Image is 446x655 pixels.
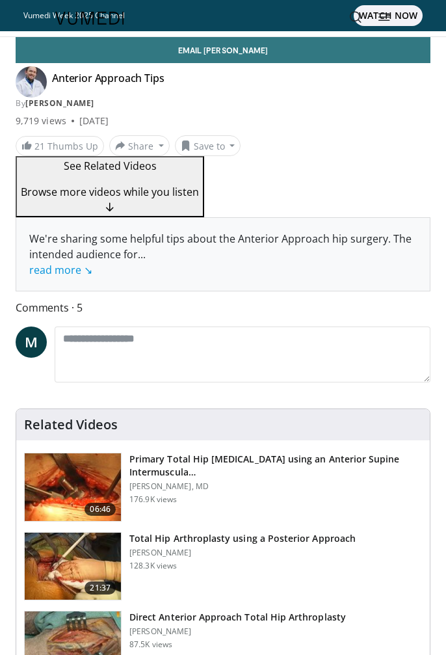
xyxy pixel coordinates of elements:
[129,481,422,492] p: [PERSON_NAME], MD
[129,561,177,571] p: 128.3K views
[129,639,172,650] p: 87.5K views
[16,114,66,127] span: 9,719 views
[24,417,118,433] h4: Related Videos
[85,503,116,516] span: 06:46
[129,548,356,558] p: [PERSON_NAME]
[175,135,241,156] button: Save to
[79,114,109,127] div: [DATE]
[16,156,204,217] button: See Related Videos Browse more videos while you listen
[29,263,92,277] a: read more ↘
[129,626,346,637] p: [PERSON_NAME]
[129,532,356,545] h3: Total Hip Arthroplasty using a Posterior Approach
[16,98,430,109] div: By
[16,37,430,63] a: Email [PERSON_NAME]
[109,135,170,156] button: Share
[25,453,121,521] img: 263423_3.png.150x105_q85_crop-smart_upscale.jpg
[24,453,422,522] a: 06:46 Primary Total Hip [MEDICAL_DATA] using an Anterior Supine Intermuscula… [PERSON_NAME], MD 1...
[21,158,199,174] p: See Related Videos
[21,185,199,199] span: Browse more videos while you listen
[129,453,422,479] h3: Primary Total Hip Arthroplasty using an Anterior Supine Intermuscular Approach
[34,140,45,152] span: 21
[55,12,124,25] img: VuMedi Logo
[129,494,177,505] p: 176.9K views
[25,98,94,109] a: [PERSON_NAME]
[16,66,47,98] img: Avatar
[52,72,164,92] h4: Anterior Approach Tips
[16,136,104,156] a: 21 Thumbs Up
[29,231,417,278] div: We're sharing some helpful tips about the Anterior Approach hip surgery. The intended audience for
[16,327,47,358] a: M
[16,299,430,316] span: Comments 5
[85,581,116,595] span: 21:37
[129,611,346,624] h3: Direct Anterior Approach Total Hip Arthroplasty
[25,533,121,600] img: 286987_0000_1.png.150x105_q85_crop-smart_upscale.jpg
[24,532,422,601] a: 21:37 Total Hip Arthroplasty using a Posterior Approach [PERSON_NAME] 128.3K views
